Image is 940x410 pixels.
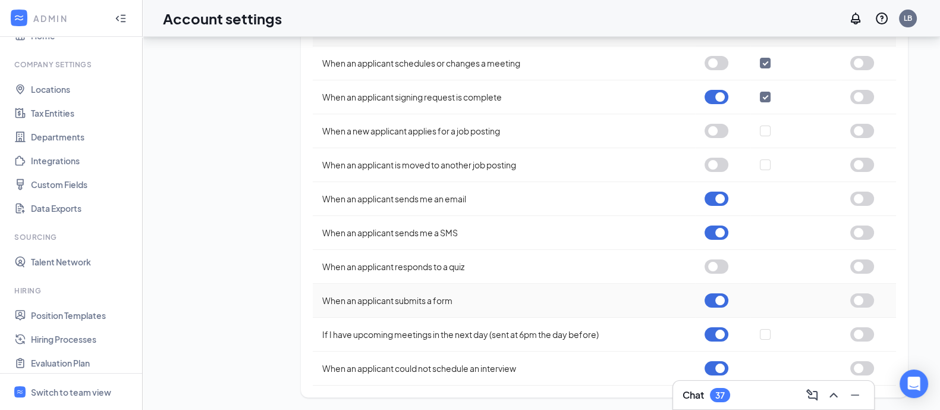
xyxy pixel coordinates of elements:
td: When an applicant submits a form [313,284,695,318]
a: Departments [31,125,133,149]
a: Locations [31,77,133,101]
a: Custom Fields [31,173,133,196]
svg: QuestionInfo [875,11,889,26]
div: Open Intercom Messenger [900,370,928,398]
a: Hiring Processes [31,327,133,351]
svg: ChevronUp [826,388,841,402]
div: Switch to team view [31,386,111,398]
a: Data Exports [31,196,133,220]
td: If I have upcoming meetings in the next day (sent at 6pm the day before) [313,318,695,352]
td: When an applicant sends me a SMS [313,216,695,250]
div: Sourcing [14,232,130,242]
td: When a new applicant applies for a job posting [313,114,695,148]
button: Minimize [845,386,864,405]
svg: Minimize [848,388,862,402]
a: Evaluation Plan [31,351,133,375]
svg: ComposeMessage [805,388,819,402]
div: Company Settings [14,60,130,70]
td: When an applicant schedules or changes a meeting [313,46,695,80]
td: When an applicant sends me an email [313,182,695,216]
div: 37 [715,390,725,400]
svg: WorkstreamLogo [16,388,24,396]
svg: Notifications [848,11,863,26]
a: Integrations [31,149,133,173]
a: Position Templates [31,303,133,327]
td: When an applicant could not schedule an interview [313,352,695,386]
a: Tax Entities [31,101,133,125]
div: Hiring [14,286,130,296]
div: LB [904,13,912,23]
button: ComposeMessage [803,386,822,405]
td: When an applicant signing request is complete [313,80,695,114]
h1: Account settings [163,8,282,29]
h3: Chat [683,389,704,402]
td: When an applicant responds to a quiz [313,250,695,284]
td: When an applicant is moved to another job posting [313,148,695,182]
a: Talent Network [31,250,133,274]
div: ADMIN [33,12,104,24]
button: ChevronUp [824,386,843,405]
svg: Collapse [115,12,127,24]
svg: WorkstreamLogo [13,12,25,24]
